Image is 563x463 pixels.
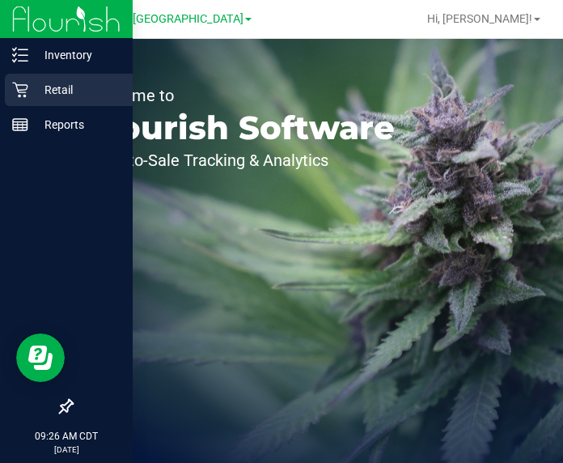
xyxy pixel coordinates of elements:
[7,429,125,444] p: 09:26 AM CDT
[7,444,125,456] p: [DATE]
[87,87,395,104] p: Welcome to
[16,333,65,382] iframe: Resource center
[87,112,395,144] p: Flourish Software
[87,152,395,168] p: Seed-to-Sale Tracking & Analytics
[12,82,28,98] inline-svg: Retail
[12,117,28,133] inline-svg: Reports
[28,115,125,134] p: Reports
[427,12,532,25] span: Hi, [PERSON_NAME]!
[78,12,243,26] span: TX Austin [GEOGRAPHIC_DATA]
[12,47,28,63] inline-svg: Inventory
[28,80,125,100] p: Retail
[28,45,125,65] p: Inventory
